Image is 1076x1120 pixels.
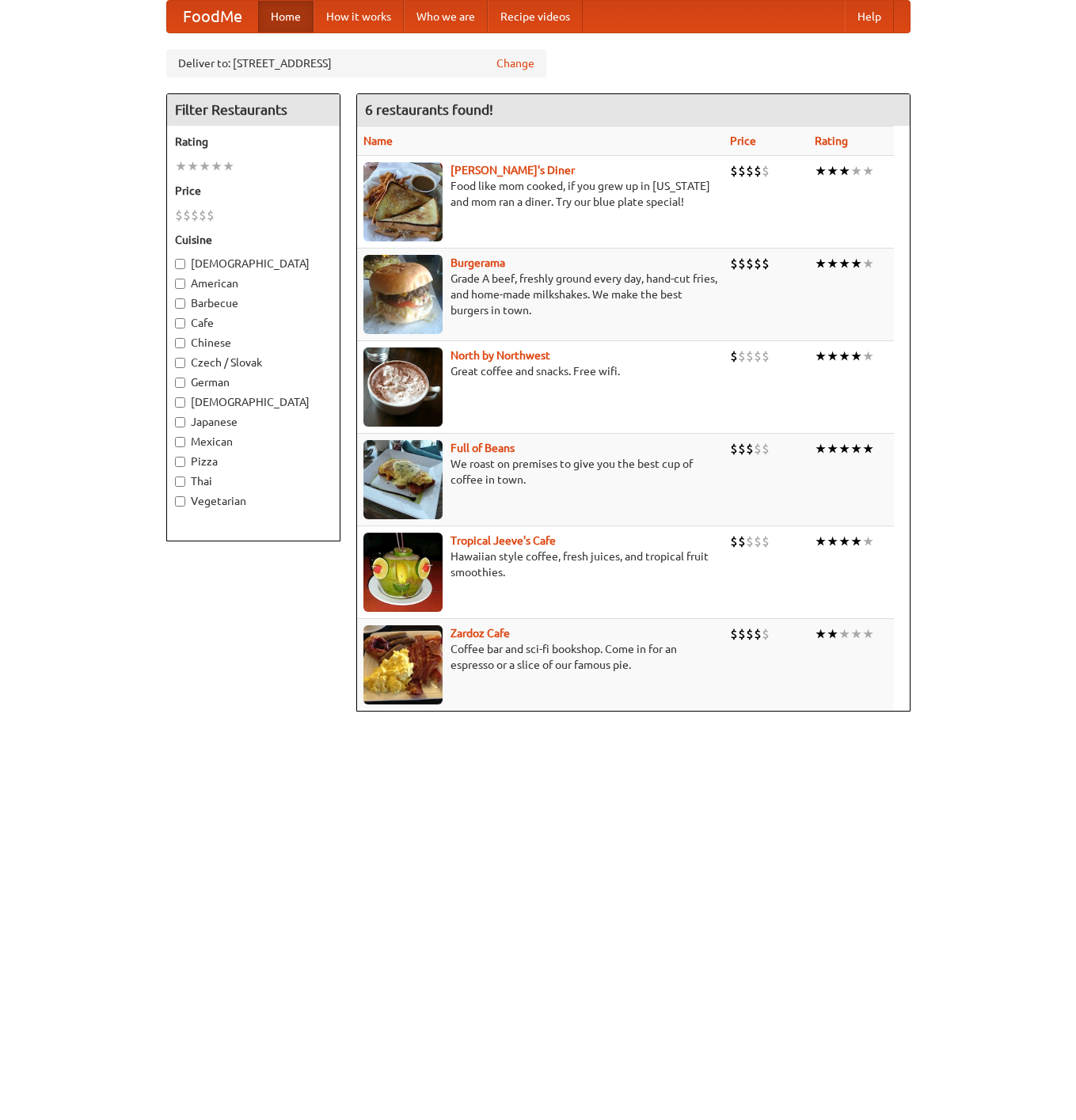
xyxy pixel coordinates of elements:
[827,255,838,272] li: ★
[838,255,850,272] li: ★
[862,533,874,550] li: ★
[451,164,575,177] a: [PERSON_NAME]'s Diner
[175,473,332,489] label: Thai
[175,295,332,311] label: Barbecue
[850,255,862,272] li: ★
[404,1,488,32] a: Who we are
[167,1,258,32] a: FoodMe
[738,533,746,550] li: $
[175,279,185,289] input: American
[363,135,393,147] a: Name
[175,338,185,348] input: Chinese
[850,533,862,550] li: ★
[451,627,510,640] b: Zardoz Cafe
[175,378,185,388] input: German
[363,347,443,427] img: north.jpg
[258,1,314,32] a: Home
[746,162,754,180] li: $
[815,135,848,147] a: Rating
[365,102,493,117] ng-pluralize: 6 restaurants found!
[451,534,556,547] b: Tropical Jeeve's Cafe
[199,158,211,175] li: ★
[730,162,738,180] li: $
[827,440,838,457] li: ★
[862,162,874,180] li: ★
[738,440,746,457] li: $
[815,255,827,272] li: ★
[451,349,550,362] a: North by Northwest
[175,259,185,269] input: [DEMOGRAPHIC_DATA]
[363,363,717,379] p: Great coffee and snacks. Free wifi.
[166,49,546,78] div: Deliver to: [STREET_ADDRESS]
[815,533,827,550] li: ★
[207,207,215,224] li: $
[815,440,827,457] li: ★
[175,315,332,331] label: Cafe
[754,347,762,365] li: $
[838,162,850,180] li: ★
[730,135,756,147] a: Price
[175,397,185,408] input: [DEMOGRAPHIC_DATA]
[175,374,332,390] label: German
[862,440,874,457] li: ★
[451,442,515,454] a: Full of Beans
[754,255,762,272] li: $
[199,207,207,224] li: $
[815,347,827,365] li: ★
[838,440,850,457] li: ★
[754,533,762,550] li: $
[175,454,332,469] label: Pizza
[762,347,770,365] li: $
[363,625,443,704] img: zardoz.jpg
[746,533,754,550] li: $
[738,162,746,180] li: $
[730,533,738,550] li: $
[175,417,185,427] input: Japanese
[754,440,762,457] li: $
[862,625,874,643] li: ★
[175,414,332,430] label: Japanese
[738,347,746,365] li: $
[211,158,222,175] li: ★
[845,1,894,32] a: Help
[363,533,443,612] img: jeeves.jpg
[850,347,862,365] li: ★
[363,641,717,673] p: Coffee bar and sci-fi bookshop. Come in for an espresso or a slice of our famous pie.
[175,335,332,351] label: Chinese
[815,162,827,180] li: ★
[730,347,738,365] li: $
[175,134,332,150] h5: Rating
[815,625,827,643] li: ★
[175,232,332,248] h5: Cuisine
[762,625,770,643] li: $
[862,347,874,365] li: ★
[314,1,404,32] a: How it works
[363,456,717,488] p: We roast on premises to give you the best cup of coffee in town.
[838,347,850,365] li: ★
[754,162,762,180] li: $
[175,207,183,224] li: $
[730,255,738,272] li: $
[746,440,754,457] li: $
[175,318,185,328] input: Cafe
[496,55,534,71] a: Change
[183,207,191,224] li: $
[827,533,838,550] li: ★
[175,457,185,467] input: Pizza
[363,440,443,519] img: beans.jpg
[175,158,187,175] li: ★
[187,158,199,175] li: ★
[175,394,332,410] label: [DEMOGRAPHIC_DATA]
[827,625,838,643] li: ★
[850,162,862,180] li: ★
[488,1,583,32] a: Recipe videos
[175,358,185,368] input: Czech / Slovak
[175,493,332,509] label: Vegetarian
[175,275,332,291] label: American
[175,496,185,507] input: Vegetarian
[746,347,754,365] li: $
[175,256,332,271] label: [DEMOGRAPHIC_DATA]
[838,533,850,550] li: ★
